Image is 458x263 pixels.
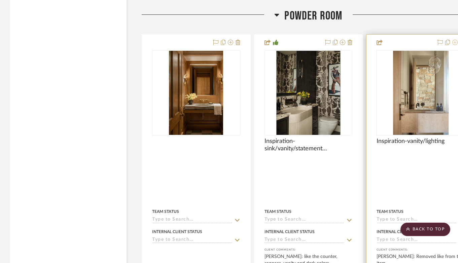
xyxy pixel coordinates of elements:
input: Type to Search… [152,237,232,243]
div: 0 [265,50,352,135]
div: Internal Client Status [265,229,315,235]
span: Powder Room [284,9,342,23]
div: Internal Client Status [152,229,202,235]
div: Team Status [152,209,179,215]
span: Inspiration-vanity/lighting [377,138,445,145]
img: null [169,51,223,135]
input: Type to Search… [152,217,232,223]
img: Inspiration-vanity/lighting [393,51,449,135]
div: Team Status [265,209,291,215]
div: Team Status [377,209,403,215]
div: 0 [152,50,240,135]
span: Inspiration-sink/vanity/statement wallpaper/sconces [265,138,353,152]
input: Type to Search… [377,217,457,223]
input: Type to Search… [265,237,345,243]
input: Type to Search… [265,217,345,223]
scroll-to-top-button: BACK TO TOP [400,223,450,236]
input: Type to Search… [377,237,457,243]
img: Inspiration-sink/vanity/statement wallpaper/sconces [276,51,341,135]
div: Internal Client Status [377,229,427,235]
